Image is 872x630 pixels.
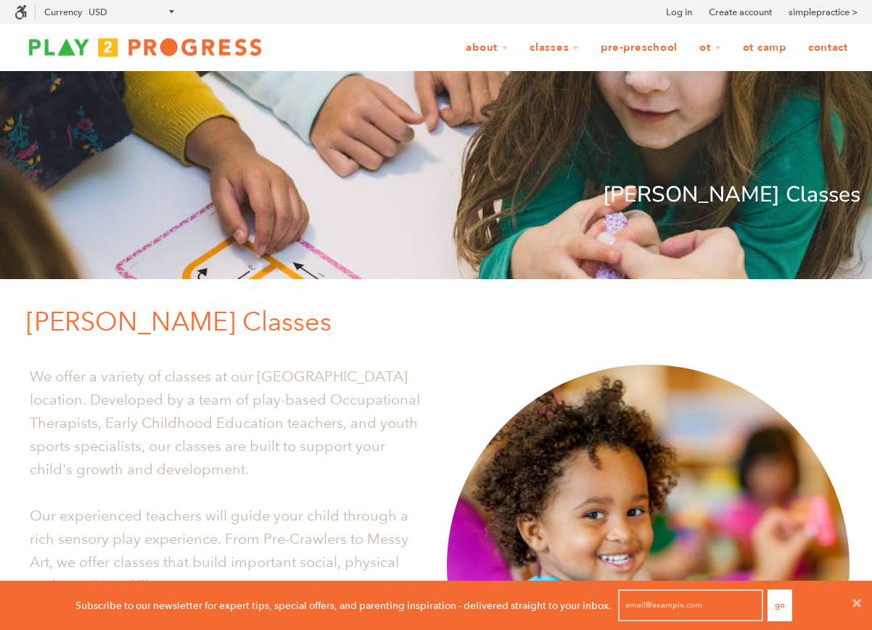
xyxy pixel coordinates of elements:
a: Contact [799,34,857,62]
button: Go [768,589,792,621]
a: Classes [520,34,588,62]
p: Subscribe to our newsletter for expert tips, special offers, and parenting inspiration - delivere... [75,597,612,613]
label: Currency [44,7,82,17]
a: Log in [666,5,692,20]
p: We offer a variety of classes at our [GEOGRAPHIC_DATA] location. Developed by a team of play-base... [30,365,425,481]
p: [PERSON_NAME] Classes [12,178,860,212]
a: OT Camp [733,34,796,62]
a: About [456,34,517,62]
a: Pre-Preschool [591,34,687,62]
p: [PERSON_NAME] Classes [26,301,860,343]
a: Create account [709,5,772,20]
img: Play2Progress logo [15,33,276,62]
p: Our experienced teachers will guide your child through a rich sensory play experience. From Pre-C... [30,504,425,597]
a: OT [690,34,731,62]
input: email@example.com [618,589,763,621]
a: simplepractice > [789,5,857,20]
